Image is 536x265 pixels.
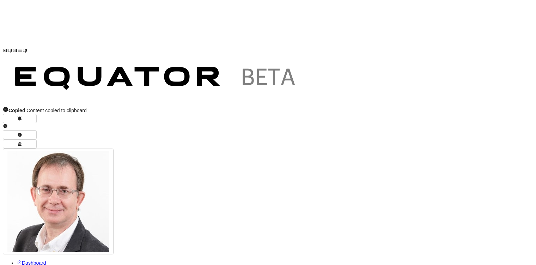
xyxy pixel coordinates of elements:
[3,55,310,105] img: Customer Logo
[28,3,334,53] img: Customer Logo
[8,108,87,113] span: Content copied to clipboard
[8,108,25,113] strong: Copied
[7,151,109,252] img: Profile Icon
